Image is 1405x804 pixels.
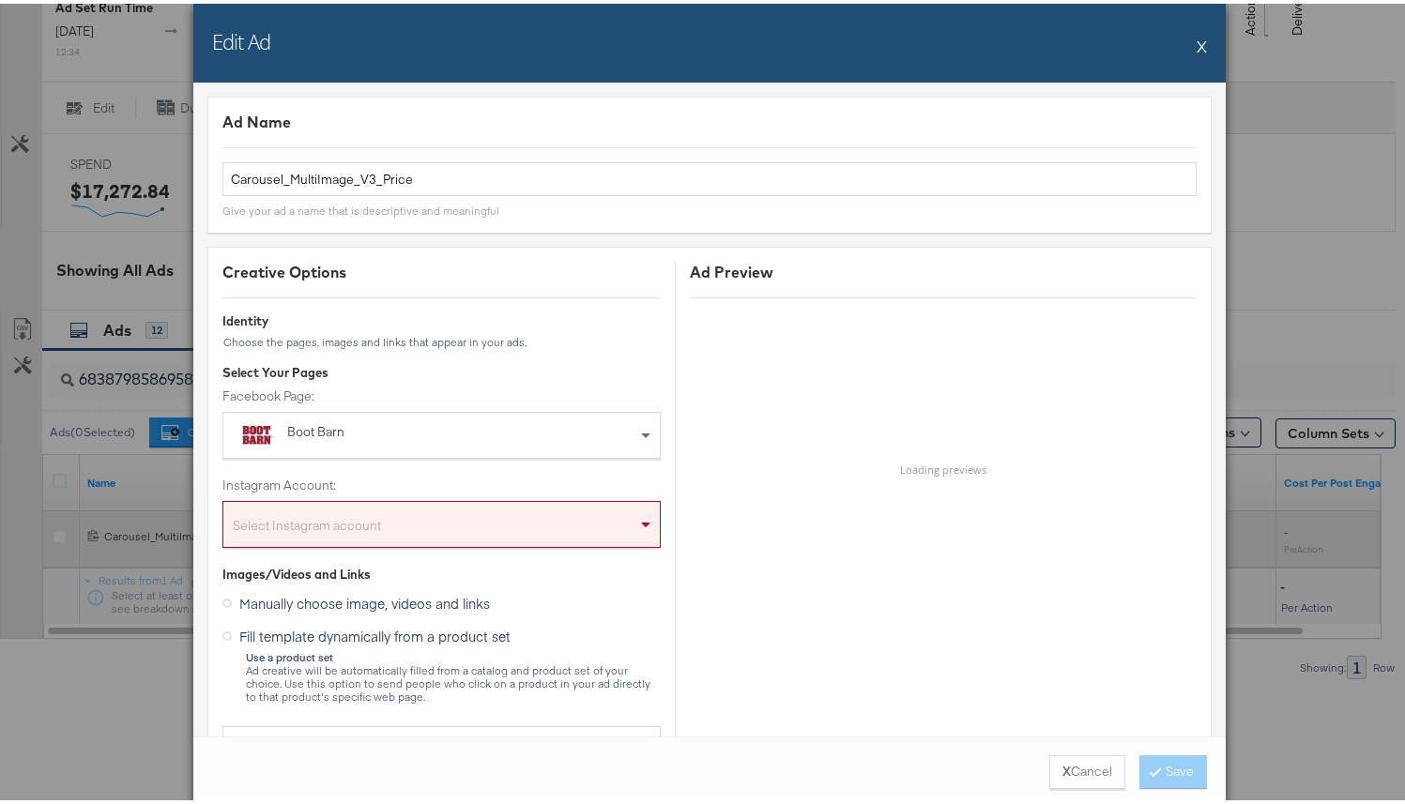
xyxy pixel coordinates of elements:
div: Ad Name [222,108,1197,129]
div: Give your ad a name that is descriptive and meaningful [222,200,499,215]
label: Instagram Account: [222,473,661,491]
div: Ad Preview [690,258,1197,280]
label: Facebook Page: [222,384,661,402]
div: Ad creative will be automatically filled from a catalog and product set of your choice. Use this ... [245,647,661,700]
strong: X [1062,759,1071,777]
div: Images/Videos and Links [222,562,661,580]
div: Select Instagram account [223,506,660,543]
input: Name your ad ... [222,159,1197,193]
button: X [1197,23,1207,61]
div: Creative Options [222,258,661,280]
h6: Loading previews [676,459,1211,473]
div: Select Your Pages [222,360,661,378]
button: XCancel [1049,751,1125,785]
span: Manually choose image, videos and links [239,590,490,609]
span: Fill template dynamically from a product set [239,623,511,642]
div: Choose the pages, images and links that appear in your ads. [222,332,661,345]
h2: Edit Ad [212,23,270,52]
div: Identity [222,309,661,326]
div: Boot Barn [287,419,514,438]
strong: Use a product set [246,646,333,660]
